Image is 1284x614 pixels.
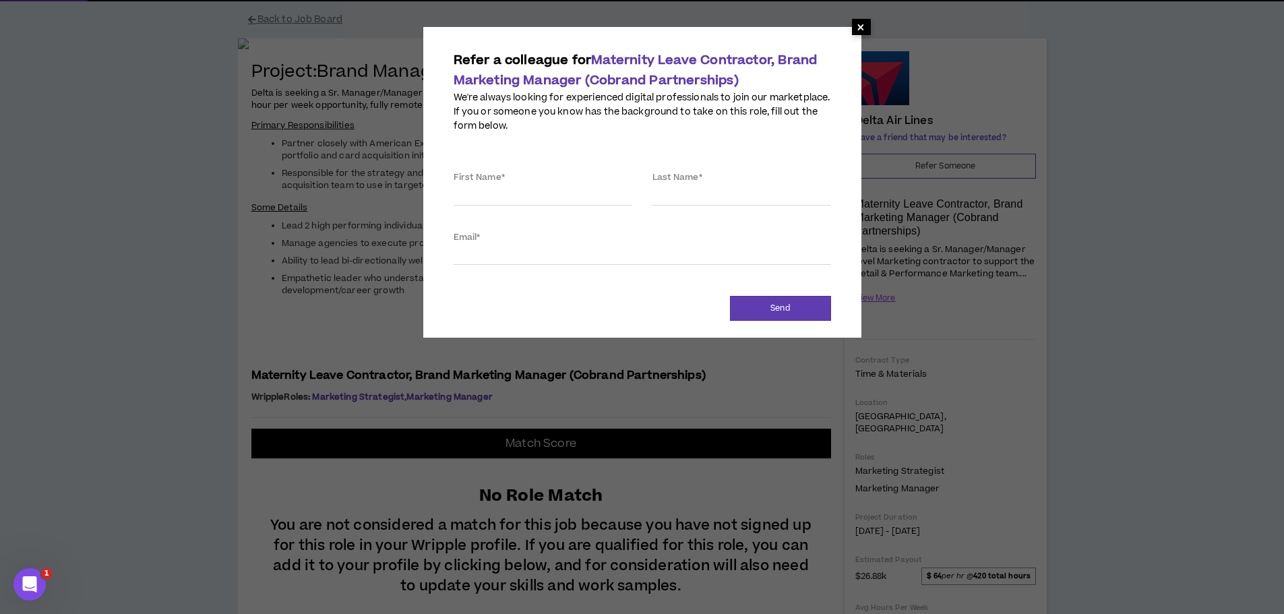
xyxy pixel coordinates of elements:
[454,226,481,248] label: Email
[454,51,818,90] span: Maternity Leave Contractor, Brand Marketing Manager (Cobrand Partnerships)
[857,19,865,35] span: ×
[13,568,46,601] iframe: Intercom live chat
[730,296,831,321] button: Send
[454,51,818,90] span: Refer a colleague for
[41,568,52,579] span: 1
[454,166,505,188] label: First Name
[454,91,831,133] p: We're always looking for experienced digital professionals to join our marketplace. If you or som...
[652,166,702,188] label: Last Name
